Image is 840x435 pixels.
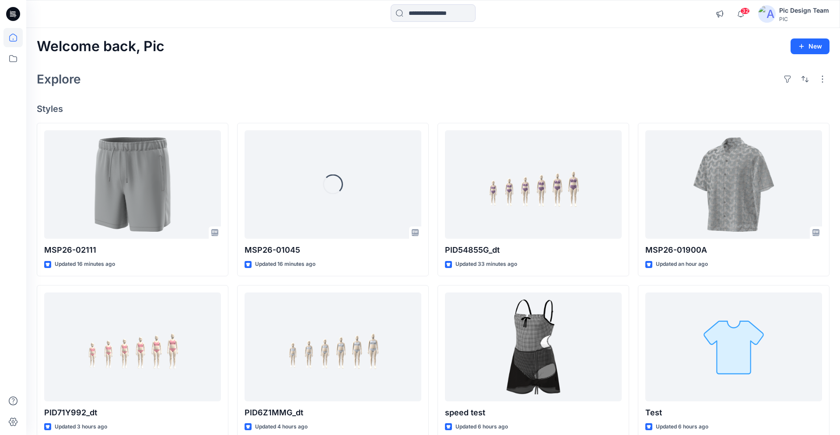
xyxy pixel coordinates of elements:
a: Test [645,292,822,401]
a: PID54855G_dt [445,130,622,239]
p: PID6Z1MMG_dt [245,407,421,419]
span: 32 [740,7,750,14]
a: MSP26-01900A [645,130,822,239]
a: PID6Z1MMG_dt [245,292,421,401]
p: speed test [445,407,622,419]
h4: Styles [37,104,829,114]
p: Updated 33 minutes ago [455,260,517,269]
p: Test [645,407,822,419]
img: avatar [758,5,776,23]
a: PID71Y992_dt [44,292,221,401]
h2: Explore [37,72,81,86]
button: New [791,38,829,54]
p: PID71Y992_dt [44,407,221,419]
p: Updated 6 hours ago [455,422,508,432]
p: Updated 4 hours ago [255,422,308,432]
p: MSP26-02111 [44,244,221,256]
p: Updated an hour ago [656,260,708,269]
p: Updated 16 minutes ago [55,260,115,269]
p: Updated 6 hours ago [656,422,708,432]
div: Pic Design Team [779,5,829,16]
h2: Welcome back, Pic [37,38,164,55]
a: MSP26-02111 [44,130,221,239]
p: Updated 3 hours ago [55,422,107,432]
p: Updated 16 minutes ago [255,260,315,269]
div: PIC [779,16,829,22]
p: PID54855G_dt [445,244,622,256]
p: MSP26-01900A [645,244,822,256]
a: speed test [445,292,622,401]
p: MSP26-01045 [245,244,421,256]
